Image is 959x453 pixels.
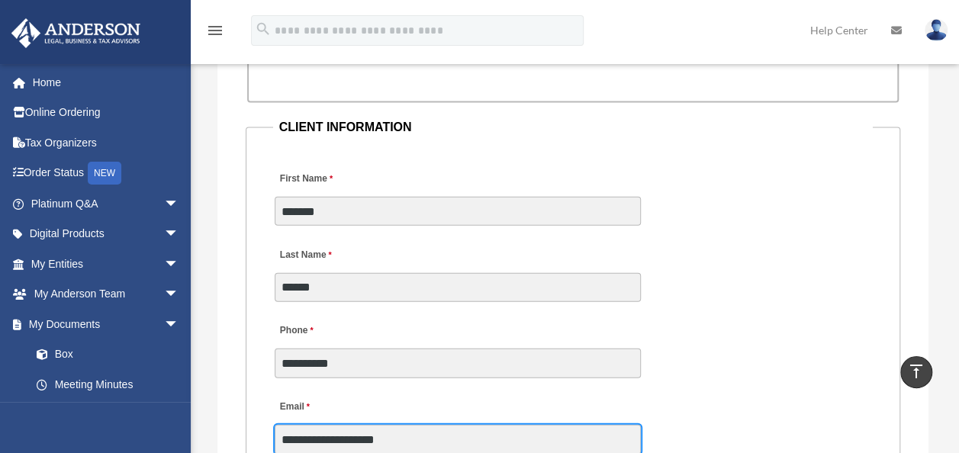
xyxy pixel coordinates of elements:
[164,249,195,280] span: arrow_drop_down
[273,117,874,138] legend: CLIENT INFORMATION
[900,356,932,388] a: vertical_align_top
[206,27,224,40] a: menu
[164,309,195,340] span: arrow_drop_down
[88,162,121,185] div: NEW
[925,19,948,41] img: User Pic
[11,98,202,128] a: Online Ordering
[11,279,202,310] a: My Anderson Teamarrow_drop_down
[164,279,195,310] span: arrow_drop_down
[11,127,202,158] a: Tax Organizers
[11,309,202,339] a: My Documentsarrow_drop_down
[21,369,195,400] a: Meeting Minutes
[206,21,224,40] i: menu
[275,169,336,190] label: First Name
[11,219,202,249] a: Digital Productsarrow_drop_down
[21,339,202,370] a: Box
[164,188,195,220] span: arrow_drop_down
[907,362,925,381] i: vertical_align_top
[164,219,195,250] span: arrow_drop_down
[11,67,202,98] a: Home
[21,400,202,430] a: Forms Library
[255,21,272,37] i: search
[11,158,202,189] a: Order StatusNEW
[7,18,145,48] img: Anderson Advisors Platinum Portal
[275,245,336,265] label: Last Name
[275,397,314,418] label: Email
[11,188,202,219] a: Platinum Q&Aarrow_drop_down
[11,249,202,279] a: My Entitiesarrow_drop_down
[275,321,317,342] label: Phone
